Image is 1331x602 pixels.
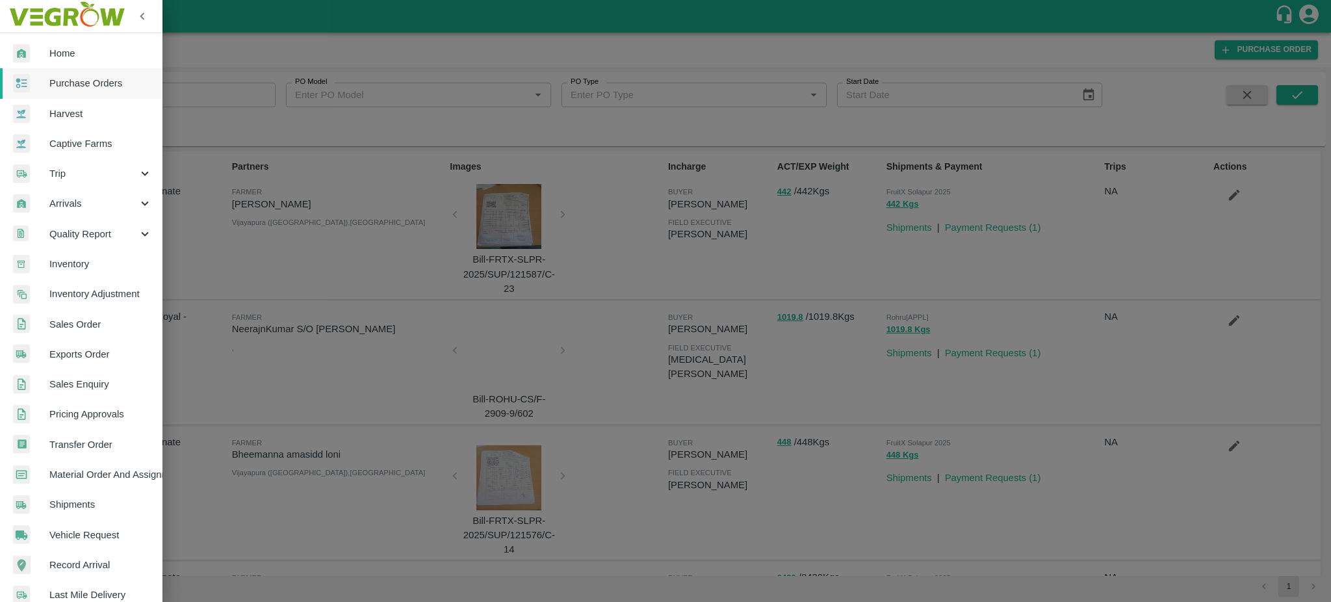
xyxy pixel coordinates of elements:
[49,287,152,301] span: Inventory Adjustment
[49,558,152,572] span: Record Arrival
[49,76,152,90] span: Purchase Orders
[49,347,152,361] span: Exports Order
[49,377,152,391] span: Sales Enquiry
[49,467,152,482] span: Material Order And Assignment
[49,196,138,211] span: Arrivals
[49,227,138,241] span: Quality Report
[13,375,30,394] img: sales
[13,556,31,574] img: recordArrival
[49,528,152,542] span: Vehicle Request
[49,257,152,271] span: Inventory
[13,134,30,153] img: harvest
[13,525,30,544] img: vehicle
[13,226,29,242] img: qualityReport
[49,46,152,60] span: Home
[13,465,30,484] img: centralMaterial
[13,164,30,183] img: delivery
[49,166,138,181] span: Trip
[13,435,30,454] img: whTransfer
[13,255,30,274] img: whInventory
[13,495,30,514] img: shipments
[13,104,30,124] img: harvest
[13,345,30,363] img: shipments
[13,74,30,93] img: reciept
[13,405,30,424] img: sales
[13,315,30,334] img: sales
[13,194,30,213] img: whArrival
[13,44,30,63] img: whArrival
[13,285,30,304] img: inventory
[49,107,152,121] span: Harvest
[49,407,152,421] span: Pricing Approvals
[49,588,152,602] span: Last Mile Delivery
[49,497,152,512] span: Shipments
[49,317,152,332] span: Sales Order
[49,137,152,151] span: Captive Farms
[49,438,152,452] span: Transfer Order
